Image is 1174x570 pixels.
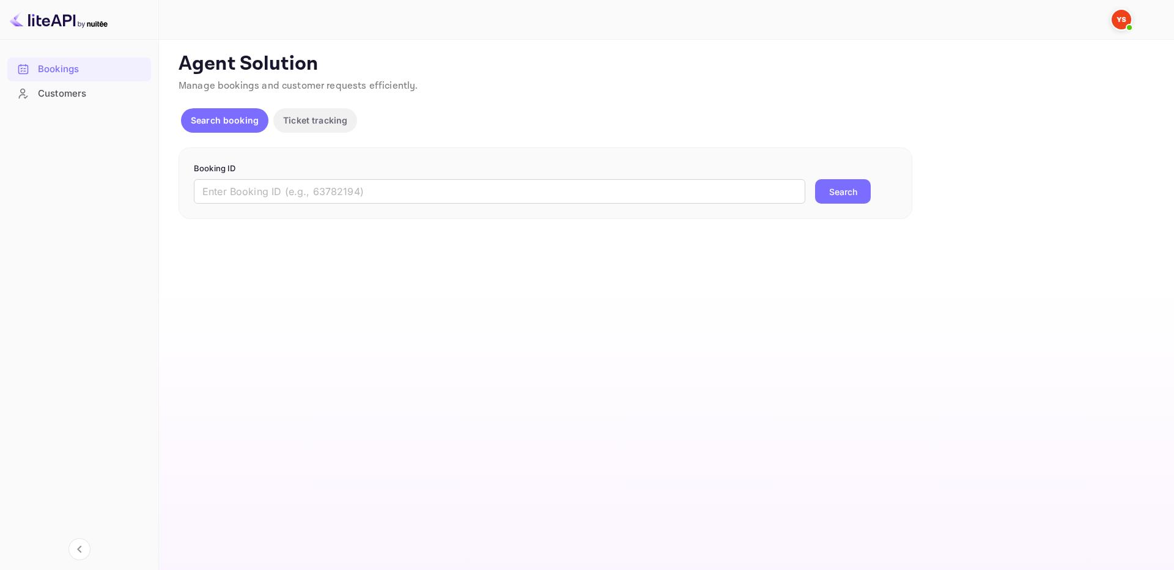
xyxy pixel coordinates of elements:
div: Customers [7,82,151,106]
p: Search booking [191,114,259,127]
p: Booking ID [194,163,897,175]
img: LiteAPI logo [10,10,108,29]
button: Search [815,179,871,204]
button: Collapse navigation [68,538,90,560]
div: Customers [38,87,145,101]
p: Ticket tracking [283,114,347,127]
a: Bookings [7,57,151,80]
a: Customers [7,82,151,105]
p: Agent Solution [179,52,1152,76]
div: Bookings [38,62,145,76]
div: Bookings [7,57,151,81]
input: Enter Booking ID (e.g., 63782194) [194,179,805,204]
img: Yandex Support [1112,10,1131,29]
span: Manage bookings and customer requests efficiently. [179,80,418,92]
